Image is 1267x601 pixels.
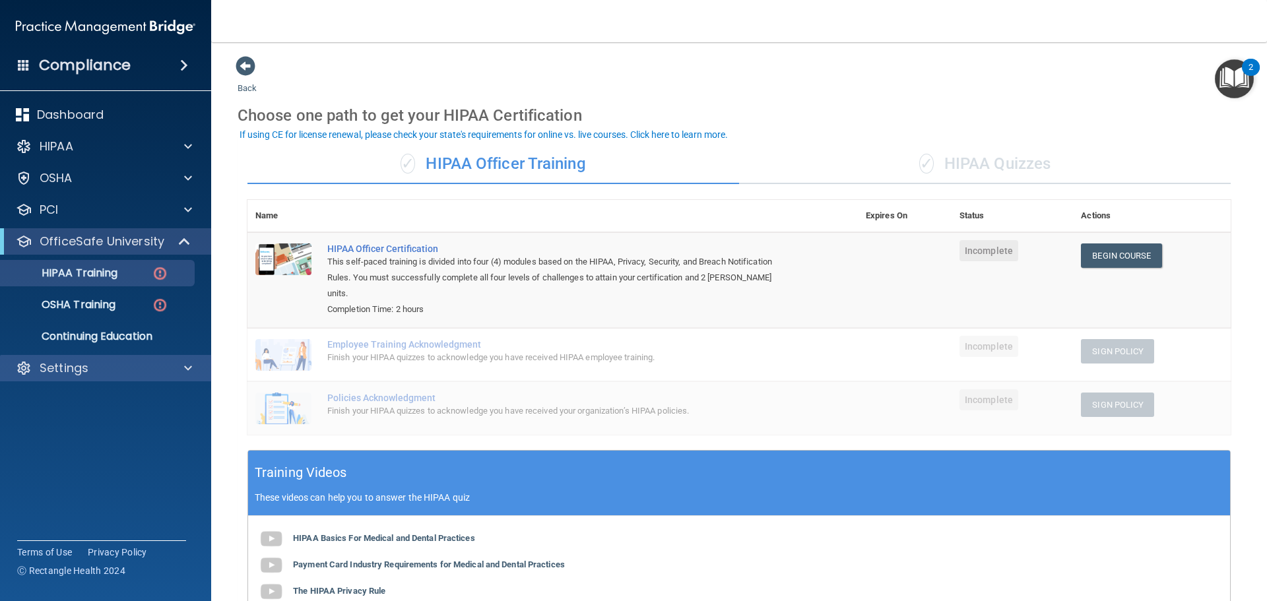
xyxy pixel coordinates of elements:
span: ✓ [919,154,934,174]
a: Terms of Use [17,546,72,559]
img: dashboard.aa5b2476.svg [16,108,29,121]
img: PMB logo [16,14,195,40]
b: The HIPAA Privacy Rule [293,586,385,596]
b: Payment Card Industry Requirements for Medical and Dental Practices [293,559,565,569]
p: Dashboard [37,107,104,123]
p: OfficeSafe University [40,234,164,249]
p: Continuing Education [9,330,189,343]
div: Choose one path to get your HIPAA Certification [238,96,1241,135]
a: Privacy Policy [88,546,147,559]
div: Finish your HIPAA quizzes to acknowledge you have received HIPAA employee training. [327,350,792,365]
div: HIPAA Quizzes [739,144,1231,184]
button: Open Resource Center, 2 new notifications [1215,59,1254,98]
img: gray_youtube_icon.38fcd6cc.png [258,526,284,552]
a: OfficeSafe University [16,234,191,249]
div: 2 [1249,67,1253,84]
th: Status [952,200,1073,232]
a: PCI [16,202,192,218]
a: HIPAA [16,139,192,154]
div: This self-paced training is divided into four (4) modules based on the HIPAA, Privacy, Security, ... [327,254,792,301]
div: Policies Acknowledgment [327,393,792,403]
button: Sign Policy [1081,393,1154,417]
th: Expires On [858,200,952,232]
span: Incomplete [959,389,1018,410]
span: Incomplete [959,336,1018,357]
button: If using CE for license renewal, please check your state's requirements for online vs. live cours... [238,128,730,141]
div: Finish your HIPAA quizzes to acknowledge you have received your organization’s HIPAA policies. [327,403,792,419]
a: OSHA [16,170,192,186]
span: Incomplete [959,240,1018,261]
h5: Training Videos [255,461,347,484]
h4: Compliance [39,56,131,75]
div: Completion Time: 2 hours [327,301,792,317]
p: Settings [40,360,88,376]
p: HIPAA Training [9,267,117,280]
a: Dashboard [16,107,192,123]
p: OSHA Training [9,298,115,311]
button: Sign Policy [1081,339,1154,364]
p: HIPAA [40,139,73,154]
div: If using CE for license renewal, please check your state's requirements for online vs. live cours... [240,130,728,139]
a: Begin Course [1081,243,1161,268]
th: Actions [1073,200,1231,232]
b: HIPAA Basics For Medical and Dental Practices [293,533,475,543]
p: These videos can help you to answer the HIPAA quiz [255,492,1223,503]
img: danger-circle.6113f641.png [152,297,168,313]
a: Back [238,67,257,93]
th: Name [247,200,319,232]
span: ✓ [401,154,415,174]
img: gray_youtube_icon.38fcd6cc.png [258,552,284,579]
a: Settings [16,360,192,376]
p: OSHA [40,170,73,186]
div: Employee Training Acknowledgment [327,339,792,350]
a: HIPAA Officer Certification [327,243,792,254]
span: Ⓒ Rectangle Health 2024 [17,564,125,577]
img: danger-circle.6113f641.png [152,265,168,282]
div: HIPAA Officer Training [247,144,739,184]
p: PCI [40,202,58,218]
